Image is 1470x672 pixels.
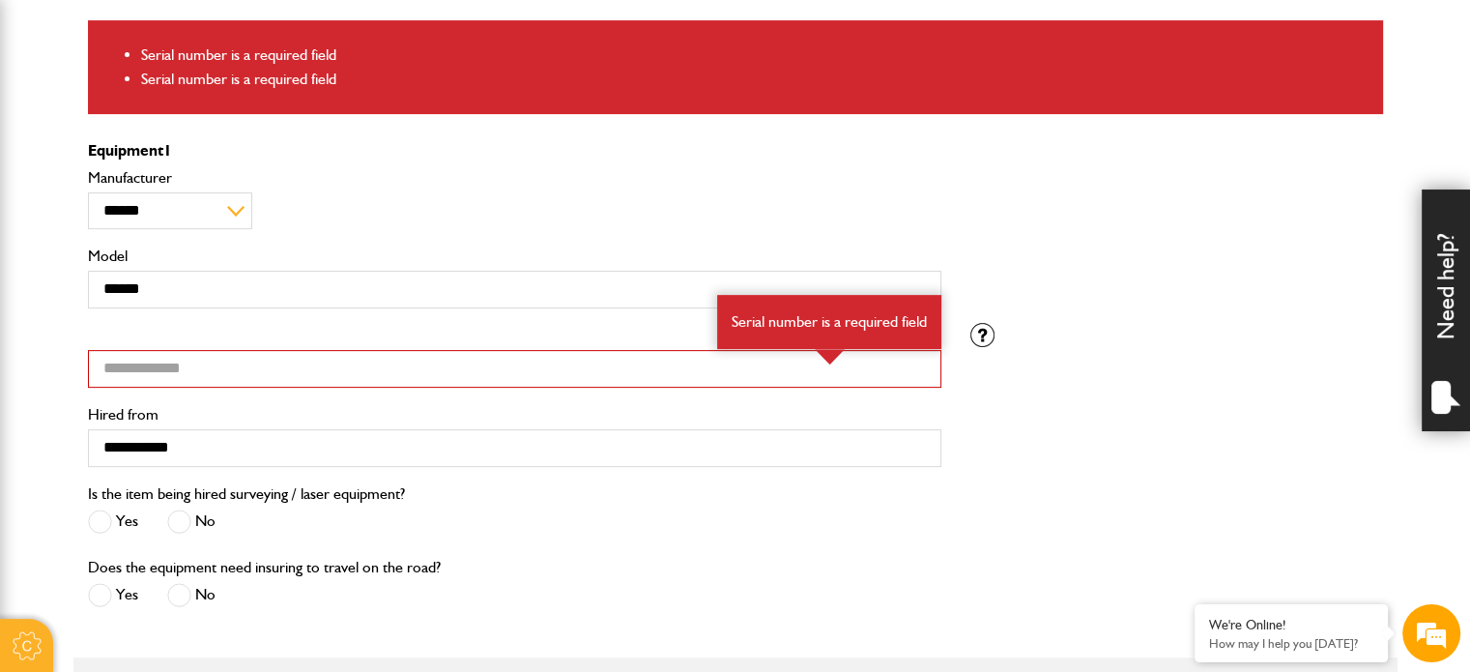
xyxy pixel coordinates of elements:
li: Serial number is a required field [141,67,1369,92]
div: We're Online! [1209,617,1373,633]
img: error-box-arrow.svg [815,349,845,365]
p: Equipment [88,143,941,159]
li: Serial number is a required field [141,43,1369,68]
label: Hired from [88,407,941,423]
label: Yes [88,510,138,534]
label: Model [88,248,941,264]
label: No [167,510,216,534]
p: How may I help you today? [1209,636,1373,651]
label: Yes [88,583,138,607]
label: Is the item being hired surveying / laser equipment? [88,486,405,502]
div: Need help? [1422,190,1470,431]
label: Does the equipment need insuring to travel on the road? [88,560,441,575]
span: 1 [163,141,172,160]
label: No [167,583,216,607]
div: Serial number is a required field [717,295,941,349]
label: Manufacturer [88,170,941,186]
